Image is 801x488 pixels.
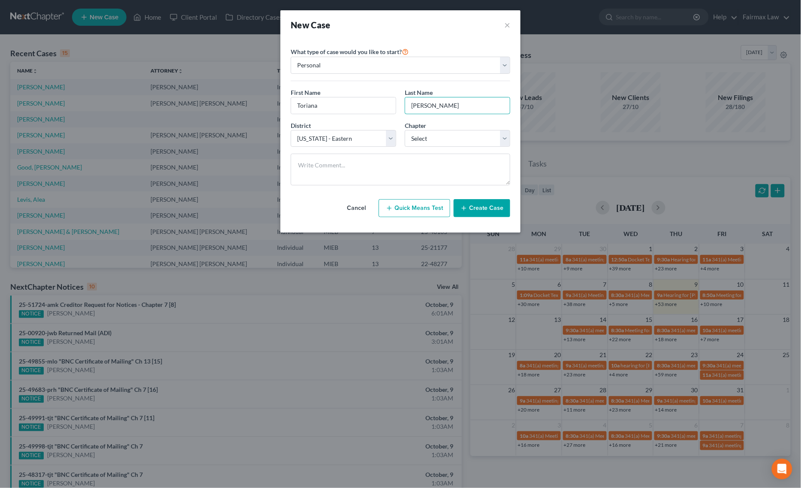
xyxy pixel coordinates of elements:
span: District [291,122,311,129]
button: Quick Means Test [379,199,450,217]
label: What type of case would you like to start? [291,46,409,57]
input: Enter First Name [291,97,396,114]
span: Last Name [405,89,433,96]
div: Open Intercom Messenger [772,459,792,479]
button: Create Case [454,199,510,217]
button: × [504,19,510,31]
input: Enter Last Name [405,97,510,114]
button: Cancel [337,200,375,217]
span: First Name [291,89,320,96]
span: Chapter [405,122,426,129]
strong: New Case [291,20,331,30]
